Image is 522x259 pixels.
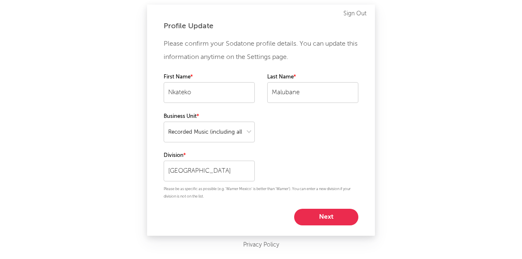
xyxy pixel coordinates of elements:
label: Business Unit [164,112,255,122]
a: Sign Out [343,9,367,19]
p: Please be as specific as possible (e.g. 'Warner Mexico' is better than 'Warner'). You can enter a... [164,186,358,200]
p: Please confirm your Sodatone profile details. You can update this information anytime on the Sett... [164,37,358,64]
input: Your division [164,161,255,181]
div: Profile Update [164,21,358,31]
a: Privacy Policy [243,240,279,250]
label: Last Name [267,72,358,82]
button: Next [294,209,358,225]
label: First Name [164,72,255,82]
label: Division [164,151,255,161]
input: Your last name [267,82,358,103]
input: Your first name [164,82,255,103]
